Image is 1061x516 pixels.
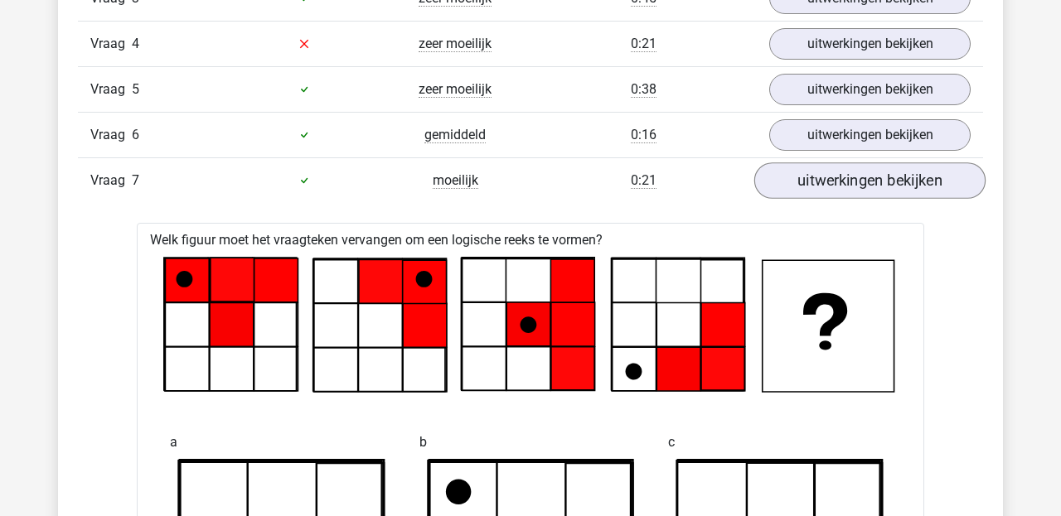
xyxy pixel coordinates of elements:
[90,125,132,145] span: Vraag
[132,36,139,51] span: 4
[132,172,139,188] span: 7
[769,74,971,105] a: uitwerkingen bekijken
[631,172,656,189] span: 0:21
[433,172,478,189] span: moeilijk
[419,426,427,459] span: b
[769,119,971,151] a: uitwerkingen bekijken
[769,28,971,60] a: uitwerkingen bekijken
[90,34,132,54] span: Vraag
[631,36,656,52] span: 0:21
[419,81,492,98] span: zeer moeilijk
[419,36,492,52] span: zeer moeilijk
[631,81,656,98] span: 0:38
[631,127,656,143] span: 0:16
[754,162,986,199] a: uitwerkingen bekijken
[424,127,486,143] span: gemiddeld
[132,127,139,142] span: 6
[90,171,132,190] span: Vraag
[132,81,139,97] span: 5
[668,426,675,459] span: c
[90,80,132,99] span: Vraag
[170,426,177,459] span: a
